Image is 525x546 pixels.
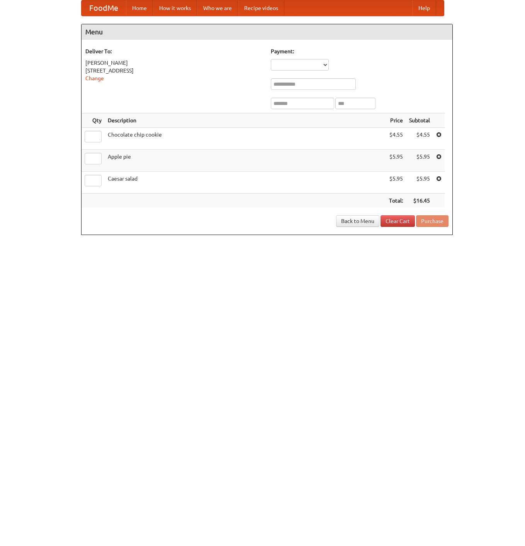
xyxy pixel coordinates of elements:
[412,0,436,16] a: Help
[386,172,406,194] td: $5.95
[406,194,433,208] th: $16.45
[105,150,386,172] td: Apple pie
[82,0,126,16] a: FoodMe
[416,215,449,227] button: Purchase
[85,59,263,67] div: [PERSON_NAME]
[271,47,449,55] h5: Payment:
[406,150,433,172] td: $5.95
[406,172,433,194] td: $5.95
[386,113,406,128] th: Price
[406,113,433,128] th: Subtotal
[153,0,197,16] a: How it works
[381,215,415,227] a: Clear Cart
[82,113,105,128] th: Qty
[386,194,406,208] th: Total:
[197,0,238,16] a: Who we are
[406,128,433,150] td: $4.55
[85,47,263,55] h5: Deliver To:
[238,0,284,16] a: Recipe videos
[105,172,386,194] td: Caesar salad
[126,0,153,16] a: Home
[85,67,263,74] div: [STREET_ADDRESS]
[386,128,406,150] td: $4.55
[336,215,379,227] a: Back to Menu
[105,113,386,128] th: Description
[386,150,406,172] td: $5.95
[105,128,386,150] td: Chocolate chip cookie
[85,75,104,81] a: Change
[82,24,452,40] h4: Menu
